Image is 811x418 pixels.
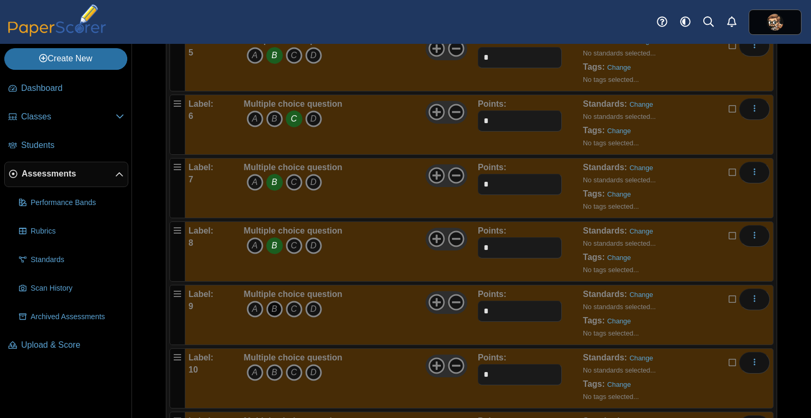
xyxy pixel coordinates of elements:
b: Multiple choice question [244,99,343,108]
b: Tags: [583,126,605,135]
a: Rubrics [15,219,128,244]
a: Assessments [4,162,128,187]
button: More options [739,98,770,119]
i: C [286,47,303,64]
button: More options [739,162,770,183]
a: Students [4,133,128,159]
span: Performance Bands [31,198,124,208]
b: Multiple choice question [244,163,343,172]
a: Change [629,227,653,235]
span: Assessments [22,168,115,180]
a: Change [629,291,653,299]
small: No tags selected... [583,393,639,401]
a: Change [629,164,653,172]
b: Label: [188,290,213,299]
a: Upload & Score [4,333,128,358]
b: 7 [188,175,193,184]
i: D [305,237,322,254]
a: Change [607,380,631,388]
i: B [266,47,283,64]
i: B [266,364,283,381]
b: Tags: [583,189,605,198]
b: Label: [188,353,213,362]
b: Multiple choice question [244,353,343,362]
i: C [286,237,303,254]
a: Scan History [15,276,128,301]
i: C [286,174,303,191]
a: Archived Assessments [15,304,128,330]
b: Standards: [583,290,627,299]
a: Classes [4,105,128,130]
a: Alerts [720,11,743,34]
i: B [266,174,283,191]
a: Change [607,63,631,71]
button: More options [739,225,770,246]
i: D [305,110,322,127]
button: More options [739,352,770,373]
span: Archived Assessments [31,312,124,322]
b: Points: [478,163,506,172]
i: B [266,301,283,318]
b: Label: [188,99,213,108]
a: Standards [15,247,128,273]
a: Create New [4,48,127,69]
button: More options [739,35,770,56]
b: 9 [188,302,193,311]
i: D [305,174,322,191]
b: 6 [188,112,193,120]
small: No standards selected... [583,239,656,247]
small: No standards selected... [583,366,656,374]
small: No standards selected... [583,176,656,184]
small: No standards selected... [583,49,656,57]
div: Drag handle [169,158,185,218]
span: Logan Janes - MRH Faculty [767,14,784,31]
span: Upload & Score [21,339,124,351]
b: Points: [478,353,506,362]
small: No tags selected... [583,139,639,147]
i: D [305,364,322,381]
small: No tags selected... [583,202,639,210]
a: Change [629,354,653,362]
i: D [305,301,322,318]
a: PaperScorer [4,29,110,38]
button: More options [739,289,770,310]
i: A [247,301,263,318]
i: C [286,110,303,127]
b: Points: [478,99,506,108]
b: Points: [478,290,506,299]
i: A [247,174,263,191]
a: Dashboard [4,76,128,101]
a: Change [607,127,631,135]
span: Standards [31,255,124,265]
i: A [247,364,263,381]
b: Label: [188,226,213,235]
i: A [247,47,263,64]
div: Drag handle [169,285,185,345]
i: B [266,237,283,254]
div: Drag handle [169,95,185,155]
b: Label: [188,163,213,172]
b: Multiple choice question [244,226,343,235]
a: Change [607,254,631,262]
b: Standards: [583,353,627,362]
img: PaperScorer [4,4,110,36]
b: 10 [188,365,198,374]
small: No tags selected... [583,266,639,274]
b: 8 [188,238,193,247]
i: C [286,301,303,318]
i: C [286,364,303,381]
small: No tags selected... [583,329,639,337]
span: Scan History [31,283,124,294]
b: Tags: [583,316,605,325]
a: Change [629,100,653,108]
small: No tags selected... [583,76,639,83]
i: B [266,110,283,127]
div: Drag handle [169,31,185,91]
b: Standards: [583,99,627,108]
div: Drag handle [169,221,185,282]
b: Standards: [583,226,627,235]
span: Classes [21,111,116,123]
a: Change [607,190,631,198]
a: ps.CA9DutIbuwpXCXUj [749,10,801,35]
b: Tags: [583,253,605,262]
